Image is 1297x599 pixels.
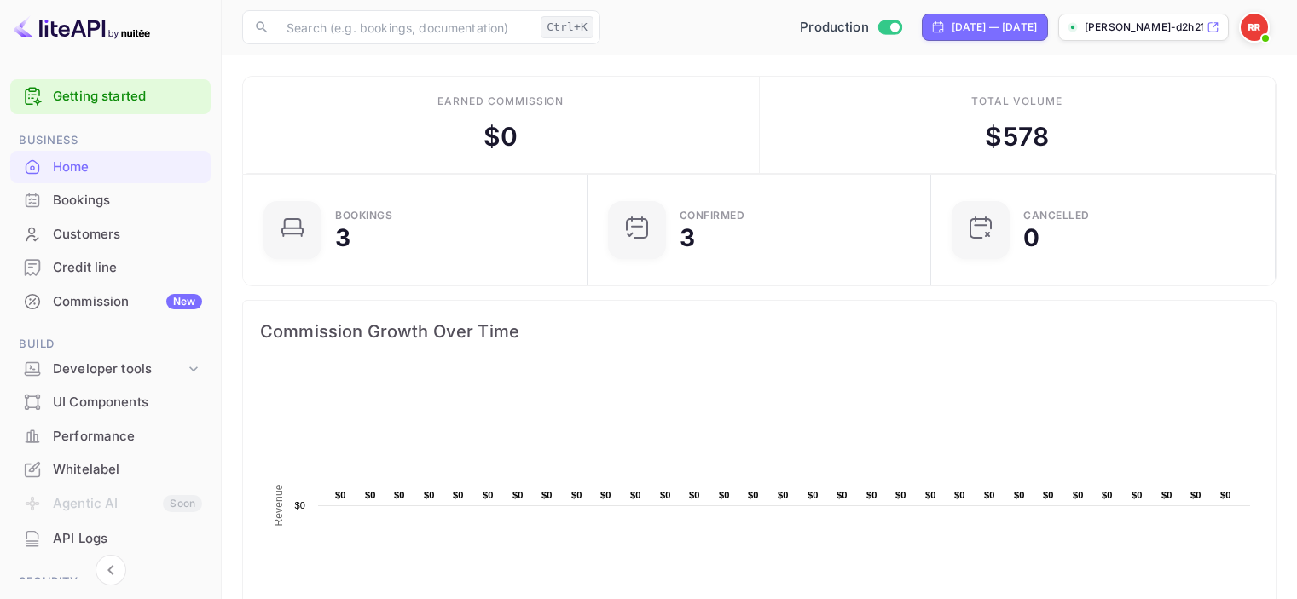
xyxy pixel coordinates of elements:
text: $0 [541,490,553,500]
text: $0 [984,490,995,500]
text: $0 [1014,490,1025,500]
text: $0 [600,490,611,500]
a: Credit line [10,251,211,283]
text: $0 [719,490,730,500]
div: $ 578 [985,118,1049,156]
div: Credit line [10,251,211,285]
div: Customers [53,225,202,245]
a: Performance [10,420,211,452]
div: Switch to Sandbox mode [793,18,908,37]
a: UI Components [10,386,211,418]
text: $0 [1102,490,1113,500]
div: Performance [10,420,211,453]
text: $0 [748,490,759,500]
div: API Logs [53,529,202,549]
div: 3 [680,226,695,250]
text: Revenue [273,484,285,526]
text: $0 [660,490,671,500]
div: Getting started [10,79,211,114]
text: $0 [335,490,346,500]
div: UI Components [53,393,202,412]
p: [PERSON_NAME]-d2h21.nuit... [1085,20,1203,35]
img: LiteAPI logo [14,14,150,41]
text: $0 [866,490,877,500]
div: Home [10,151,211,184]
span: Security [10,573,211,591]
div: API Logs [10,522,211,556]
div: Developer tools [10,354,211,384]
text: $0 [1073,490,1084,500]
div: New [166,294,202,309]
a: Bookings [10,184,211,216]
span: Business [10,131,211,150]
text: $0 [365,490,376,500]
div: Customers [10,218,211,251]
div: CANCELLED [1023,210,1090,221]
button: Collapse navigation [96,555,126,585]
div: Ctrl+K [541,16,593,38]
text: $0 [394,490,405,500]
div: $ 0 [483,118,518,156]
div: Home [53,158,202,177]
text: $0 [483,490,494,500]
div: UI Components [10,386,211,419]
img: Ron Ramanan [1241,14,1268,41]
text: $0 [1161,490,1173,500]
div: Bookings [53,191,202,210]
a: Customers [10,218,211,250]
text: $0 [954,490,965,500]
a: Whitelabel [10,453,211,485]
div: Commission [53,292,202,312]
div: Credit line [53,258,202,278]
text: $0 [571,490,582,500]
text: $0 [837,490,848,500]
text: $0 [453,490,464,500]
div: 3 [335,226,350,250]
div: Bookings [335,210,392,221]
div: [DATE] — [DATE] [952,20,1037,35]
div: Bookings [10,184,211,217]
text: $0 [630,490,641,500]
span: Commission Growth Over Time [260,318,1259,345]
div: Total volume [971,94,1062,109]
span: Build [10,335,211,354]
text: $0 [689,490,700,500]
text: $0 [1220,490,1231,500]
input: Search (e.g. bookings, documentation) [276,10,534,44]
text: $0 [895,490,906,500]
text: $0 [925,490,936,500]
a: API Logs [10,522,211,554]
span: Production [800,18,869,37]
a: Getting started [53,87,202,107]
div: Earned commission [437,94,564,109]
a: Home [10,151,211,182]
text: $0 [294,500,305,510]
div: Whitelabel [10,453,211,487]
text: $0 [808,490,819,500]
text: $0 [424,490,435,500]
div: 0 [1023,226,1039,250]
a: CommissionNew [10,285,211,317]
div: Performance [53,427,202,446]
div: Confirmed [680,210,745,221]
text: $0 [778,490,789,500]
text: $0 [1132,490,1143,500]
div: CommissionNew [10,285,211,319]
text: $0 [1043,490,1054,500]
text: $0 [1190,490,1201,500]
div: Developer tools [53,360,185,379]
text: $0 [512,490,524,500]
div: Whitelabel [53,460,202,480]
